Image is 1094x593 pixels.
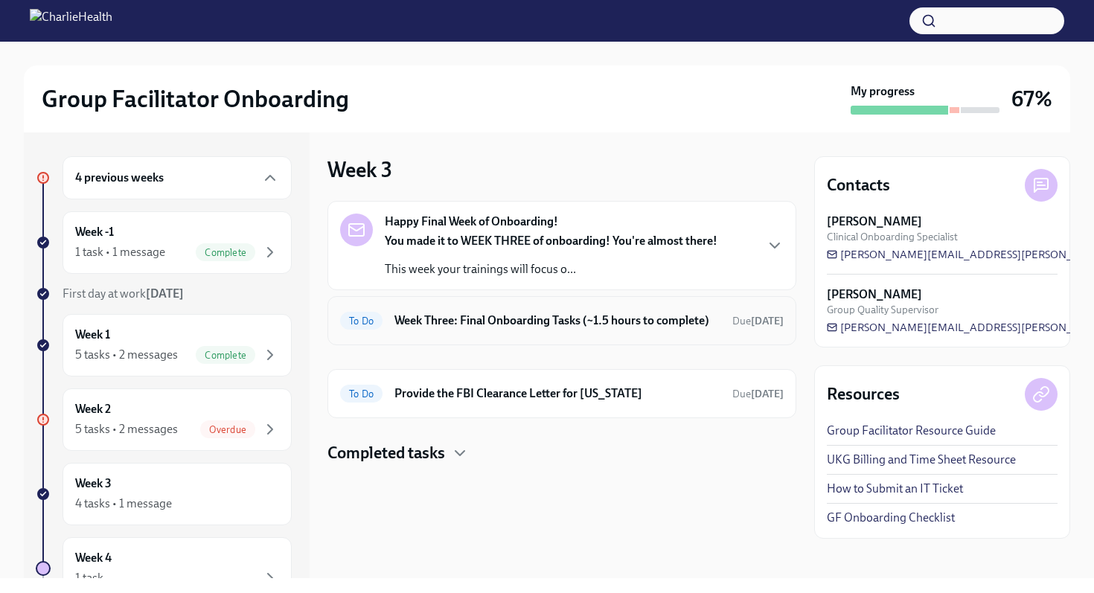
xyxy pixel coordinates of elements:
[385,261,717,278] p: This week your trainings will focus o...
[394,312,720,329] h6: Week Three: Final Onboarding Tasks (~1.5 hours to complete)
[327,156,392,183] h3: Week 3
[732,387,784,401] span: October 21st, 2025 10:00
[827,481,963,497] a: How to Submit an IT Ticket
[75,244,165,260] div: 1 task • 1 message
[75,550,112,566] h6: Week 4
[75,170,164,186] h6: 4 previous weeks
[75,327,110,343] h6: Week 1
[75,496,172,512] div: 4 tasks • 1 message
[340,382,784,406] a: To DoProvide the FBI Clearance Letter for [US_STATE]Due[DATE]
[385,214,558,230] strong: Happy Final Week of Onboarding!
[36,388,292,451] a: Week 25 tasks • 2 messagesOverdue
[327,442,445,464] h4: Completed tasks
[1011,86,1052,112] h3: 67%
[385,234,717,248] strong: You made it to WEEK THREE of onboarding! You're almost there!
[827,303,938,317] span: Group Quality Supervisor
[75,347,178,363] div: 5 tasks • 2 messages
[751,315,784,327] strong: [DATE]
[36,211,292,274] a: Week -11 task • 1 messageComplete
[36,314,292,376] a: Week 15 tasks • 2 messagesComplete
[827,383,900,406] h4: Resources
[827,230,958,244] span: Clinical Onboarding Specialist
[30,9,112,33] img: CharlieHealth
[827,214,922,230] strong: [PERSON_NAME]
[75,401,111,417] h6: Week 2
[196,247,255,258] span: Complete
[75,570,103,586] div: 1 task
[340,388,383,400] span: To Do
[394,385,720,402] h6: Provide the FBI Clearance Letter for [US_STATE]
[732,388,784,400] span: Due
[732,314,784,328] span: October 4th, 2025 10:00
[146,286,184,301] strong: [DATE]
[75,421,178,437] div: 5 tasks • 2 messages
[827,510,955,526] a: GF Onboarding Checklist
[751,388,784,400] strong: [DATE]
[827,452,1016,468] a: UKG Billing and Time Sheet Resource
[827,174,890,196] h4: Contacts
[36,286,292,302] a: First day at work[DATE]
[827,286,922,303] strong: [PERSON_NAME]
[851,83,915,100] strong: My progress
[75,475,112,492] h6: Week 3
[63,156,292,199] div: 4 previous weeks
[732,315,784,327] span: Due
[340,309,784,333] a: To DoWeek Three: Final Onboarding Tasks (~1.5 hours to complete)Due[DATE]
[827,423,996,439] a: Group Facilitator Resource Guide
[340,315,383,327] span: To Do
[42,84,349,114] h2: Group Facilitator Onboarding
[75,224,114,240] h6: Week -1
[63,286,184,301] span: First day at work
[200,424,255,435] span: Overdue
[36,463,292,525] a: Week 34 tasks • 1 message
[327,442,796,464] div: Completed tasks
[196,350,255,361] span: Complete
